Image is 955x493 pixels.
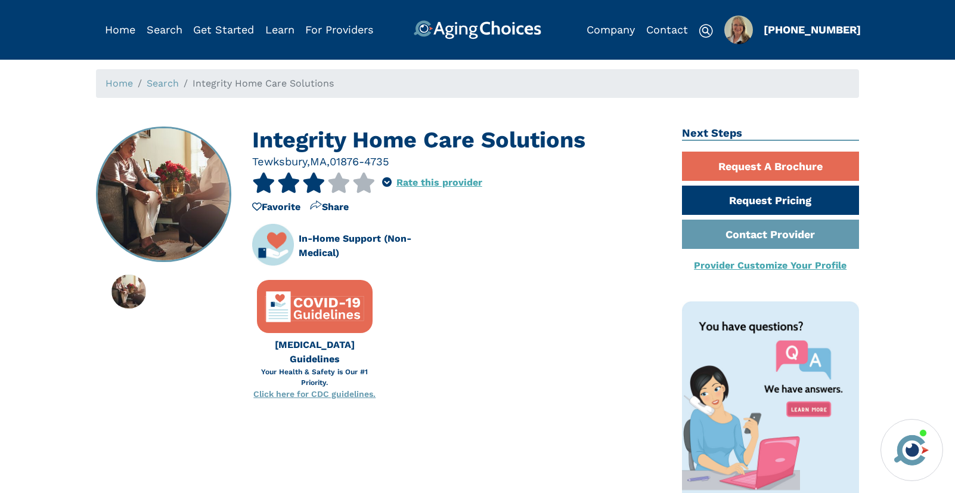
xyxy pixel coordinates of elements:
a: Request Pricing [682,186,860,215]
span: , [327,155,330,168]
a: Contact Provider [682,220,860,249]
a: [PHONE_NUMBER] [764,23,861,36]
span: , [307,155,310,168]
img: Integrity Home Care Solutions [111,275,145,309]
div: Popover trigger [147,20,182,39]
span: Tewksbury [252,155,307,168]
a: Contact [646,23,688,36]
img: search-icon.svg [699,24,713,38]
div: Your Health & Safety is Our #1 Priority. [252,366,377,388]
div: Popover trigger [724,16,753,44]
a: Provider Customize Your Profile [694,260,847,271]
a: Home [106,78,133,89]
div: Share [310,200,349,214]
img: AgingChoices [414,20,541,39]
a: For Providers [305,23,373,36]
a: Get Started [193,23,254,36]
div: Click here for CDC guidelines. [252,388,377,400]
div: Popover trigger [382,172,392,193]
img: 0d6ac745-f77c-4484-9392-b54ca61ede62.jpg [724,16,753,44]
div: In-Home Support (Non-Medical) [299,232,449,260]
img: avatar [891,430,932,470]
nav: breadcrumb [96,69,859,98]
img: Integrity Home Care Solutions [97,128,231,261]
div: 01876-4735 [330,153,389,170]
a: Search [147,23,182,36]
div: [MEDICAL_DATA] Guidelines [252,338,377,366]
a: Learn [265,23,294,36]
div: Favorite [252,200,300,214]
a: Company [587,23,635,36]
span: Integrity Home Care Solutions [193,78,334,89]
a: Home [105,23,135,36]
h1: Integrity Home Care Solutions [252,127,664,153]
img: covid-top-default.svg [264,288,365,326]
a: Search [147,78,179,89]
span: MA [310,155,327,168]
a: Rate this provider [396,177,482,188]
a: Request A Brochure [682,152,860,181]
h2: Next Steps [682,127,860,141]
